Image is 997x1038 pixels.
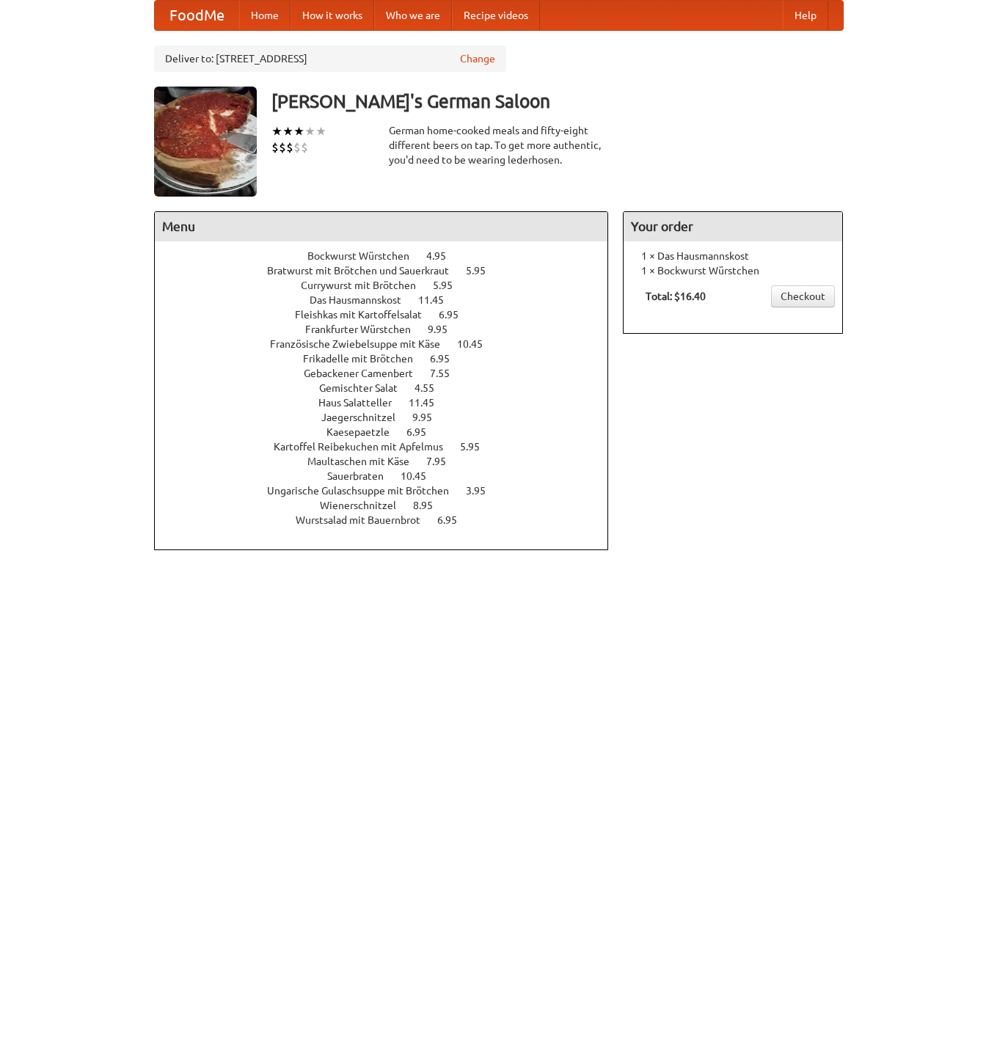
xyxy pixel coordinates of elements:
span: Bockwurst Würstchen [307,250,424,262]
div: German home-cooked meals and fifty-eight different beers on tap. To get more authentic, you'd nee... [389,123,609,167]
li: 1 × Bockwurst Würstchen [631,263,835,278]
span: 4.95 [426,250,461,262]
span: Sauerbraten [327,470,398,482]
a: Who we are [374,1,452,30]
span: Jaegerschnitzel [321,412,410,423]
span: 4.55 [414,382,449,394]
span: 6.95 [439,309,473,321]
a: Change [460,51,495,66]
a: Gebackener Camenbert 7.55 [304,368,477,379]
span: Gemischter Salat [319,382,412,394]
span: 7.95 [426,456,461,467]
span: 8.95 [413,500,448,511]
span: 5.95 [466,265,500,277]
span: Wienerschnitzel [320,500,411,511]
a: Maultaschen mit Käse 7.95 [307,456,473,467]
span: Gebackener Camenbert [304,368,428,379]
span: Maultaschen mit Käse [307,456,424,467]
a: Bratwurst mit Brötchen und Sauerkraut 5.95 [267,265,513,277]
a: Home [239,1,291,30]
b: Total: $16.40 [646,290,706,302]
a: How it works [291,1,374,30]
a: Wurstsalad mit Bauernbrot 6.95 [296,514,484,526]
a: Gemischter Salat 4.55 [319,382,461,394]
h4: Your order [624,212,842,241]
a: Frankfurter Würstchen 9.95 [305,324,475,335]
li: ★ [282,123,293,139]
li: $ [301,139,308,156]
li: ★ [304,123,315,139]
li: $ [286,139,293,156]
li: $ [279,139,286,156]
span: 10.45 [401,470,441,482]
a: Bockwurst Würstchen 4.95 [307,250,473,262]
li: $ [293,139,301,156]
span: Kaesepaetzle [326,426,404,438]
li: ★ [293,123,304,139]
h3: [PERSON_NAME]'s German Saloon [271,87,844,116]
a: Checkout [771,285,835,307]
span: Frankfurter Würstchen [305,324,426,335]
a: Französische Zwiebelsuppe mit Käse 10.45 [270,338,510,350]
span: 9.95 [412,412,447,423]
span: Frikadelle mit Brötchen [303,353,428,365]
span: Haus Salatteller [318,397,406,409]
span: 6.95 [430,353,464,365]
a: Kartoffel Reibekuchen mit Apfelmus 5.95 [274,441,507,453]
span: 5.95 [433,279,467,291]
a: Frikadelle mit Brötchen 6.95 [303,353,477,365]
span: Kartoffel Reibekuchen mit Apfelmus [274,441,458,453]
a: Sauerbraten 10.45 [327,470,453,482]
span: 3.95 [466,485,500,497]
a: Currywurst mit Brötchen 5.95 [301,279,480,291]
span: 6.95 [406,426,441,438]
div: Deliver to: [STREET_ADDRESS] [154,45,506,72]
span: Fleishkas mit Kartoffelsalat [295,309,437,321]
span: Wurstsalad mit Bauernbrot [296,514,435,526]
h4: Menu [155,212,608,241]
a: Recipe videos [452,1,540,30]
span: 11.45 [418,294,459,306]
li: $ [271,139,279,156]
span: Ungarische Gulaschsuppe mit Brötchen [267,485,464,497]
span: Das Hausmannskost [310,294,416,306]
span: Bratwurst mit Brötchen und Sauerkraut [267,265,464,277]
span: 11.45 [409,397,449,409]
a: Wienerschnitzel 8.95 [320,500,460,511]
span: 10.45 [457,338,497,350]
span: Französische Zwiebelsuppe mit Käse [270,338,455,350]
span: 9.95 [428,324,462,335]
span: Currywurst mit Brötchen [301,279,431,291]
a: Haus Salatteller 11.45 [318,397,461,409]
li: 1 × Das Hausmannskost [631,249,835,263]
a: Fleishkas mit Kartoffelsalat 6.95 [295,309,486,321]
a: Help [783,1,828,30]
a: Jaegerschnitzel 9.95 [321,412,459,423]
li: ★ [315,123,326,139]
a: FoodMe [155,1,239,30]
span: 6.95 [437,514,472,526]
a: Das Hausmannskost 11.45 [310,294,471,306]
a: Ungarische Gulaschsuppe mit Brötchen 3.95 [267,485,513,497]
img: angular.jpg [154,87,257,197]
span: 5.95 [460,441,494,453]
a: Kaesepaetzle 6.95 [326,426,453,438]
span: 7.55 [430,368,464,379]
li: ★ [271,123,282,139]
